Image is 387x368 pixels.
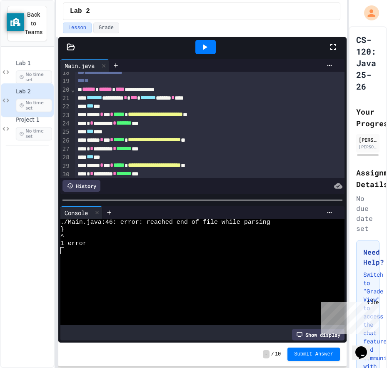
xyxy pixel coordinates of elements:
[60,170,71,179] div: 30
[60,120,71,128] div: 24
[60,69,71,77] div: 18
[3,3,57,53] div: Chat with us now!Close
[60,137,71,145] div: 26
[60,86,71,94] div: 20
[356,34,380,92] h1: CS-120: Java 25-26
[263,350,269,358] span: -
[71,86,75,93] span: Fold line
[359,144,377,150] div: [PERSON_NAME][EMAIL_ADDRESS][PERSON_NAME][DOMAIN_NAME]
[93,23,119,33] button: Grade
[359,136,377,143] div: [PERSON_NAME]
[318,298,379,334] iframe: chat widget
[60,128,71,136] div: 25
[62,180,100,192] div: History
[60,226,64,233] span: }
[60,240,87,247] span: 1 error
[60,94,71,103] div: 21
[16,127,52,140] span: No time set
[60,103,71,111] div: 22
[63,23,92,33] button: Lesson
[70,6,90,16] span: Lab 2
[60,145,71,153] div: 27
[60,111,71,120] div: 23
[356,106,380,129] h2: Your Progress
[60,77,71,85] div: 19
[363,247,372,267] h3: Need Help?
[60,153,71,162] div: 28
[25,10,42,37] span: Back to Teams
[7,13,24,31] button: privacy banner
[16,99,52,112] span: No time set
[356,193,380,233] div: No due date set
[60,233,64,240] span: ^
[60,162,71,170] div: 29
[16,70,52,84] span: No time set
[16,60,52,67] span: Lab 1
[60,61,99,70] div: Main.java
[16,88,52,95] span: Lab 2
[60,208,92,217] div: Console
[60,219,270,226] span: ./Main.java:46: error: reached end of file while parsing
[271,351,274,358] span: /
[356,167,380,190] h2: Assignment Details
[352,335,379,360] iframe: chat widget
[355,3,381,23] div: My Account
[16,117,52,124] span: Project 1
[292,329,345,340] div: Show display
[275,351,281,358] span: 10
[294,351,333,358] span: Submit Answer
